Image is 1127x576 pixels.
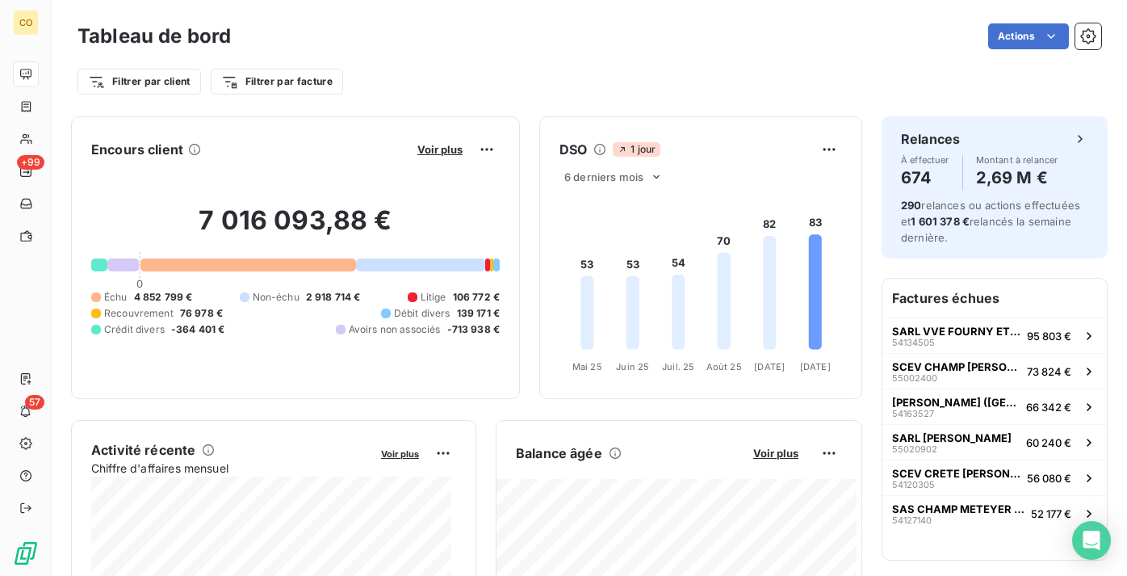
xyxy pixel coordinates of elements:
[421,290,446,305] span: Litige
[882,460,1107,495] button: SCEV CRETE [PERSON_NAME] ET FILS5412030556 080 €
[892,373,937,383] span: 55002400
[892,360,1020,373] span: SCEV CHAMP [PERSON_NAME]
[892,467,1020,480] span: SCEV CRETE [PERSON_NAME] ET FILS
[1031,507,1071,520] span: 52 177 €
[901,199,1080,244] span: relances ou actions effectuées et relancés la semaine dernière.
[13,540,39,566] img: Logo LeanPay
[882,389,1107,424] button: [PERSON_NAME] ([GEOGRAPHIC_DATA])5416352766 342 €
[892,444,937,454] span: 55020902
[572,361,602,372] tspan: Mai 25
[706,361,742,372] tspan: Août 25
[892,338,935,347] span: 54134505
[892,396,1020,409] span: [PERSON_NAME] ([GEOGRAPHIC_DATA])
[976,165,1058,191] h4: 2,69 M €
[78,69,201,95] button: Filtrer par client
[211,69,343,95] button: Filtrer par facture
[381,448,419,460] span: Voir plus
[376,446,424,460] button: Voir plus
[892,409,934,418] span: 54163527
[417,143,463,156] span: Voir plus
[901,129,960,149] h6: Relances
[901,165,949,191] h4: 674
[559,140,587,159] h6: DSO
[306,290,361,305] span: 2 918 714 €
[892,515,932,525] span: 54127140
[892,431,1012,444] span: SARL [PERSON_NAME]
[882,424,1107,460] button: SARL [PERSON_NAME]5502090260 240 €
[457,306,500,321] span: 139 171 €
[1026,436,1071,449] span: 60 240 €
[1026,401,1071,414] span: 66 342 €
[754,361,785,372] tspan: [DATE]
[901,155,949,165] span: À effectuer
[1027,330,1071,343] span: 95 803 €
[1072,521,1111,560] div: Open Intercom Messenger
[1027,472,1071,485] span: 56 080 €
[413,142,467,157] button: Voir plus
[180,306,223,321] span: 76 978 €
[25,395,44,410] span: 57
[901,199,921,212] span: 290
[564,170,643,183] span: 6 derniers mois
[394,306,450,321] span: Débit divers
[882,317,1107,353] button: SARL VVE FOURNY ET FILS5413450595 803 €
[613,142,660,157] span: 1 jour
[892,480,935,490] span: 54120305
[800,361,831,372] tspan: [DATE]
[13,10,39,36] div: CO
[104,290,128,305] span: Échu
[104,322,165,337] span: Crédit divers
[91,460,370,477] span: Chiffre d'affaires mensuel
[78,22,231,51] h3: Tableau de bord
[976,155,1058,165] span: Montant à relancer
[349,322,441,337] span: Avoirs non associés
[882,279,1107,317] h6: Factures échues
[882,495,1107,531] button: SAS CHAMP METEYER P ET F5412714052 177 €
[17,155,44,170] span: +99
[892,502,1024,515] span: SAS CHAMP METEYER P ET F
[453,290,500,305] span: 106 772 €
[134,290,193,305] span: 4 852 799 €
[748,446,803,460] button: Voir plus
[882,353,1107,389] button: SCEV CHAMP [PERSON_NAME]5500240073 824 €
[1027,365,1071,378] span: 73 824 €
[753,447,798,460] span: Voir plus
[104,306,174,321] span: Recouvrement
[91,440,195,460] h6: Activité récente
[253,290,300,305] span: Non-échu
[616,361,649,372] tspan: Juin 25
[662,361,694,372] tspan: Juil. 25
[988,23,1069,49] button: Actions
[91,140,183,159] h6: Encours client
[911,215,970,228] span: 1 601 378 €
[171,322,225,337] span: -364 401 €
[892,325,1020,338] span: SARL VVE FOURNY ET FILS
[516,444,602,463] h6: Balance âgée
[91,204,500,253] h2: 7 016 093,88 €
[447,322,501,337] span: -713 938 €
[136,277,143,290] span: 0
